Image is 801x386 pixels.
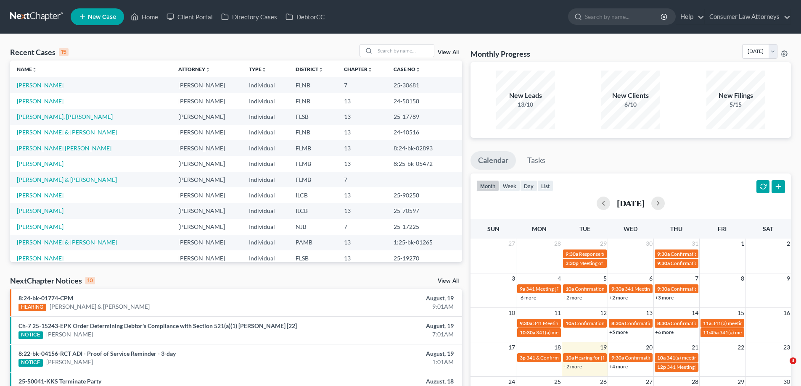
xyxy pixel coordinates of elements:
[387,140,462,156] td: 8:24-bk-02893
[172,93,242,109] td: [PERSON_NAME]
[609,294,628,301] a: +2 more
[671,286,759,292] span: Confirmation Hearing [PERSON_NAME]
[387,156,462,171] td: 8:25-bk-05472
[657,320,670,326] span: 8:30a
[172,125,242,140] td: [PERSON_NAME]
[375,45,434,57] input: Search by name...
[599,342,608,352] span: 19
[718,225,727,232] span: Fri
[520,329,535,336] span: 10:30a
[337,172,387,187] td: 7
[17,192,63,199] a: [PERSON_NAME]
[314,322,454,330] div: August, 19
[337,235,387,250] td: 13
[314,349,454,358] div: August, 19
[599,308,608,318] span: 12
[676,9,704,24] a: Help
[217,9,281,24] a: Directory Cases
[172,219,242,234] td: [PERSON_NAME]
[694,273,699,284] span: 7
[242,93,289,109] td: Individual
[566,260,579,266] span: 3:30p
[508,308,516,318] span: 10
[262,67,267,72] i: unfold_more
[17,207,63,214] a: [PERSON_NAME]
[46,330,93,339] a: [PERSON_NAME]
[603,273,608,284] span: 5
[17,129,117,136] a: [PERSON_NAME] & [PERSON_NAME]
[17,113,113,120] a: [PERSON_NAME], [PERSON_NAME]
[719,329,801,336] span: 341(a) meeting for [PERSON_NAME]
[318,67,323,72] i: unfold_more
[553,308,562,318] span: 11
[625,286,693,292] span: 341 Meeting [PERSON_NAME]
[10,47,69,57] div: Recent Cases
[691,239,699,249] span: 31
[289,93,337,109] td: FLNB
[526,286,594,292] span: 341 Meeting [PERSON_NAME]
[786,239,791,249] span: 2
[476,180,499,192] button: month
[242,250,289,266] td: Individual
[337,187,387,203] td: 13
[557,273,562,284] span: 4
[205,67,210,72] i: unfold_more
[772,357,793,378] iframe: Intercom live chat
[737,342,745,352] span: 22
[579,251,682,257] span: Response to TST's Objection [PERSON_NAME]
[281,9,329,24] a: DebtorCC
[611,320,624,326] span: 8:30a
[575,320,684,326] span: Confirmation Hearing Tin, [GEOGRAPHIC_DATA]
[740,273,745,284] span: 8
[625,354,720,361] span: Confirmation hearing for [PERSON_NAME]
[289,250,337,266] td: FLSB
[657,364,666,370] span: 12p
[471,49,530,59] h3: Monthly Progress
[337,219,387,234] td: 7
[387,187,462,203] td: 25-90258
[242,203,289,219] td: Individual
[172,187,242,203] td: [PERSON_NAME]
[645,308,653,318] span: 13
[289,219,337,234] td: NJB
[645,342,653,352] span: 20
[172,172,242,187] td: [PERSON_NAME]
[289,109,337,124] td: FLSB
[242,235,289,250] td: Individual
[19,322,297,329] a: Ch-7 25-15243-EPK Order Determining Debtor's Compliance with Section 521(a)(1) [PERSON_NAME] [22]
[19,304,46,311] div: HEARING
[162,9,217,24] a: Client Portal
[17,144,111,152] a: [PERSON_NAME] [PERSON_NAME]
[703,329,719,336] span: 11:45a
[520,354,526,361] span: 3p
[532,225,547,232] span: Mon
[17,81,63,89] a: [PERSON_NAME]
[566,286,574,292] span: 10a
[511,273,516,284] span: 3
[648,273,653,284] span: 6
[740,239,745,249] span: 1
[706,91,765,100] div: New Filings
[17,223,63,230] a: [PERSON_NAME]
[337,125,387,140] td: 13
[178,66,210,72] a: Attorneyunfold_more
[763,225,773,232] span: Sat
[508,342,516,352] span: 17
[471,151,516,170] a: Calendar
[645,239,653,249] span: 30
[667,364,775,370] span: 341 Meeting [PERSON_NAME] [PERSON_NAME]
[172,250,242,266] td: [PERSON_NAME]
[579,225,590,232] span: Tue
[625,320,714,326] span: Confirmation Hearing [PERSON_NAME]
[337,250,387,266] td: 13
[566,251,578,257] span: 9:30a
[737,308,745,318] span: 15
[691,342,699,352] span: 21
[172,235,242,250] td: [PERSON_NAME]
[671,320,759,326] span: Confirmation hearing [PERSON_NAME]
[17,255,63,262] a: [PERSON_NAME]
[496,100,555,109] div: 13/10
[415,67,420,72] i: unfold_more
[172,156,242,171] td: [PERSON_NAME]
[671,260,759,266] span: Confirmation Hearing [PERSON_NAME]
